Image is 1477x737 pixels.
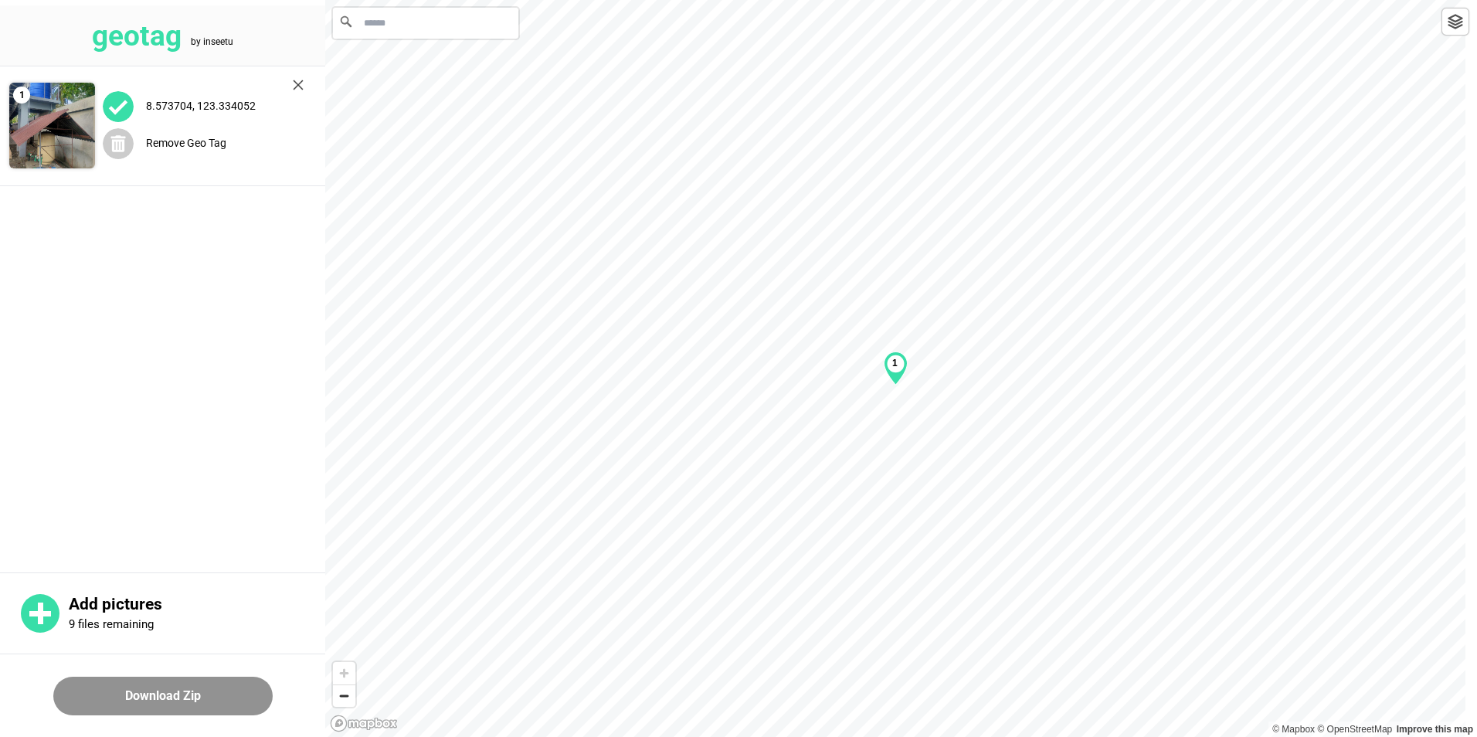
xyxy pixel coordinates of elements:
p: 9 files remaining [69,617,154,631]
a: OpenStreetMap [1317,724,1392,735]
span: 1 [13,87,30,104]
span: Zoom out [333,685,355,707]
img: toggleLayer [1448,14,1463,29]
a: Mapbox [1272,724,1315,735]
img: 2Q== [9,83,95,168]
tspan: geotag [92,19,182,53]
b: 1 [892,358,898,368]
label: 8.573704, 123.334052 [146,100,256,112]
p: Add pictures [69,595,325,614]
input: Search [333,8,518,39]
a: Map feedback [1397,724,1473,735]
label: Remove Geo Tag [146,137,226,149]
button: Download Zip [53,677,273,715]
a: Mapbox logo [330,715,398,732]
button: Zoom in [333,662,355,684]
div: Map marker [884,352,908,385]
img: uploadImagesAlt [103,91,134,122]
tspan: by inseetu [191,36,233,47]
button: Zoom out [333,684,355,707]
img: cross [293,80,304,90]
